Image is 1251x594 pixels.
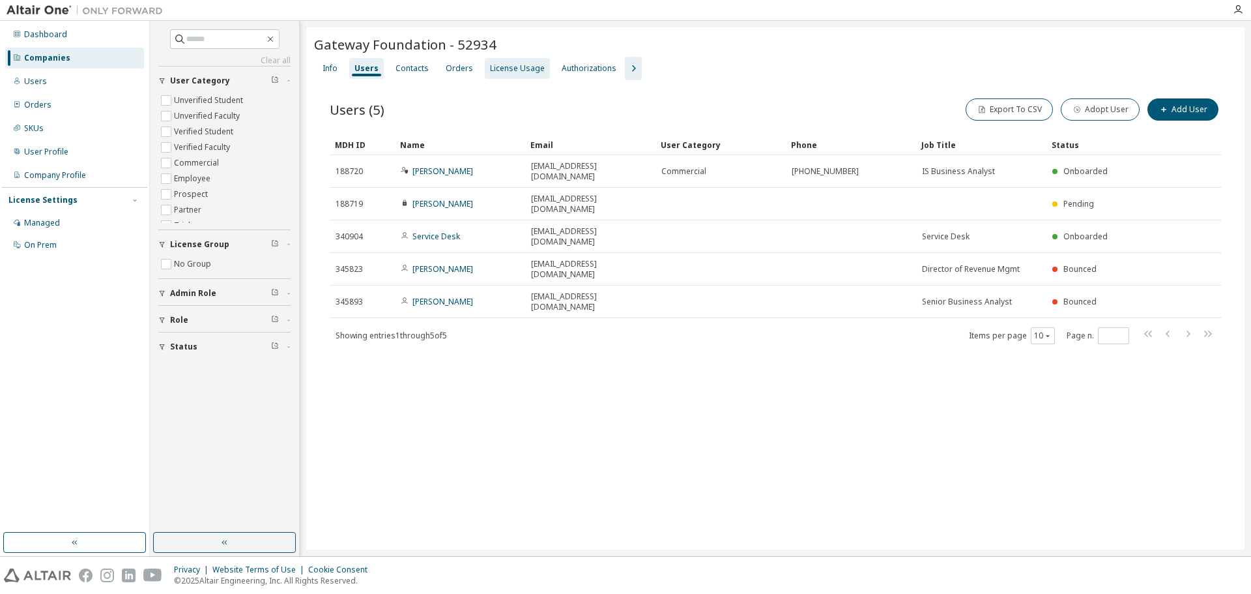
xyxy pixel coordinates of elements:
span: [EMAIL_ADDRESS][DOMAIN_NAME] [531,161,650,182]
label: Trial [174,218,193,233]
span: [EMAIL_ADDRESS][DOMAIN_NAME] [531,259,650,280]
div: Users [24,76,47,87]
img: altair_logo.svg [4,569,71,582]
span: 188719 [336,199,363,209]
span: [EMAIL_ADDRESS][DOMAIN_NAME] [531,194,650,215]
span: Clear filter [271,288,279,299]
span: Showing entries 1 through 5 of 5 [336,330,447,341]
label: Partner [174,202,204,218]
span: Role [170,315,188,325]
span: Admin Role [170,288,216,299]
label: Verified Student [174,124,236,140]
div: User Profile [24,147,68,157]
span: Clear filter [271,239,279,250]
button: License Group [158,230,291,259]
div: License Settings [8,195,78,205]
div: Website Terms of Use [212,565,308,575]
div: Managed [24,218,60,228]
div: Company Profile [24,170,86,181]
span: [EMAIL_ADDRESS][DOMAIN_NAME] [531,291,650,312]
label: Verified Faculty [174,140,233,155]
span: [PHONE_NUMBER] [792,166,859,177]
span: Clear filter [271,315,279,325]
span: Page n. [1067,327,1129,344]
a: [PERSON_NAME] [412,198,473,209]
button: Status [158,333,291,361]
button: Adopt User [1061,98,1140,121]
div: Name [400,134,520,155]
label: Unverified Faculty [174,108,242,124]
a: Clear all [158,55,291,66]
label: Employee [174,171,213,186]
span: Items per page [969,327,1055,344]
div: Orders [446,63,473,74]
span: 345823 [336,264,363,275]
div: License Usage [490,63,545,74]
span: User Category [170,76,230,86]
span: IS Business Analyst [922,166,995,177]
span: Users (5) [330,100,384,119]
span: 345893 [336,297,363,307]
div: SKUs [24,123,44,134]
div: Job Title [921,134,1041,155]
div: Dashboard [24,29,67,40]
a: [PERSON_NAME] [412,263,473,275]
img: instagram.svg [100,569,114,582]
button: 10 [1034,331,1052,341]
button: Admin Role [158,279,291,308]
span: 188720 [336,166,363,177]
span: Service Desk [922,231,970,242]
span: Status [170,342,197,352]
div: Status [1052,134,1143,155]
div: Users [354,63,379,74]
span: License Group [170,239,229,250]
img: Altair One [7,4,169,17]
button: User Category [158,67,291,95]
div: Contacts [395,63,429,74]
div: Companies [24,53,70,63]
img: youtube.svg [143,569,162,582]
img: facebook.svg [79,569,93,582]
span: Onboarded [1063,231,1108,242]
div: Email [530,134,650,155]
label: Unverified Student [174,93,246,108]
a: [PERSON_NAME] [412,166,473,177]
span: Senior Business Analyst [922,297,1012,307]
div: Info [323,63,338,74]
div: Phone [791,134,911,155]
div: Orders [24,100,51,110]
div: MDH ID [335,134,390,155]
label: Commercial [174,155,222,171]
div: Authorizations [562,63,616,74]
a: [PERSON_NAME] [412,296,473,307]
span: Director of Revenue Mgmt [922,264,1020,275]
label: No Group [174,256,214,272]
div: User Category [661,134,781,155]
button: Role [158,306,291,334]
button: Export To CSV [966,98,1053,121]
span: Clear filter [271,76,279,86]
span: Pending [1063,198,1094,209]
span: Commercial [661,166,706,177]
span: 340904 [336,231,363,242]
div: Cookie Consent [308,565,375,575]
label: Prospect [174,186,210,202]
div: On Prem [24,240,57,250]
div: Privacy [174,565,212,575]
img: linkedin.svg [122,569,136,582]
span: [EMAIL_ADDRESS][DOMAIN_NAME] [531,226,650,247]
a: Service Desk [412,231,460,242]
span: Onboarded [1063,166,1108,177]
span: Bounced [1063,296,1097,307]
span: Bounced [1063,263,1097,275]
span: Clear filter [271,342,279,352]
button: Add User [1147,98,1218,121]
span: Gateway Foundation - 52934 [314,35,496,53]
p: © 2025 Altair Engineering, Inc. All Rights Reserved. [174,575,375,586]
